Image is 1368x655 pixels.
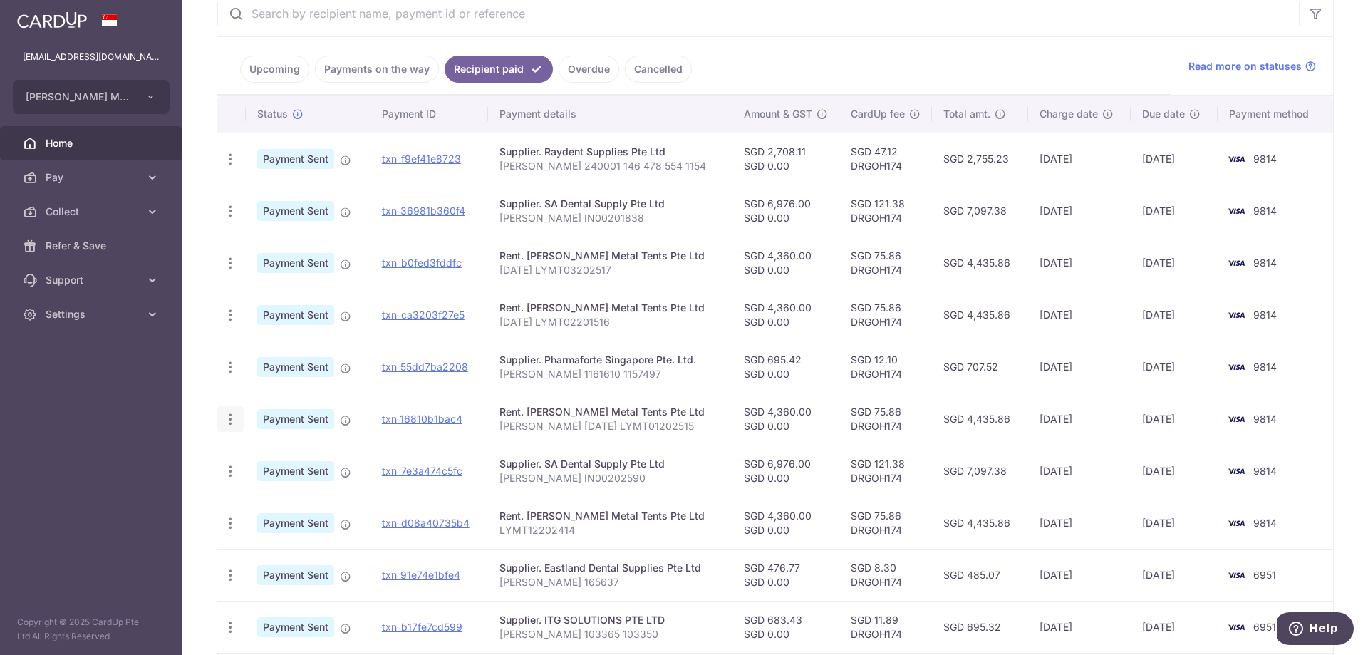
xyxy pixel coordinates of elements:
span: Payment Sent [257,149,334,169]
th: Payment details [488,96,732,133]
span: 9814 [1253,257,1277,269]
a: txn_b0fed3fddfc [382,257,462,269]
span: Total amt. [943,107,990,121]
span: Amount & GST [744,107,812,121]
a: txn_7e3a474c5fc [382,465,462,477]
th: Payment ID [370,96,488,133]
span: CardUp fee [851,107,905,121]
td: SGD 4,435.86 [932,237,1027,289]
p: [PERSON_NAME] IN00201838 [499,211,721,225]
span: Collect [46,205,140,219]
div: Rent. [PERSON_NAME] Metal Tents Pte Ltd [499,509,721,523]
td: [DATE] [1028,497,1131,549]
div: Rent. [PERSON_NAME] Metal Tents Pte Ltd [499,405,721,419]
span: Payment Sent [257,461,334,481]
p: [PERSON_NAME] [DATE] LYMT01202515 [499,419,721,433]
td: [DATE] [1131,237,1218,289]
img: CardUp [17,11,87,29]
p: [DATE] LYMT03202517 [499,263,721,277]
td: [DATE] [1028,601,1131,653]
button: [PERSON_NAME] MANAGEMENT CONSULTANCY (S) PTE. LTD. [13,80,170,114]
img: Bank Card [1222,567,1250,584]
span: Due date [1142,107,1185,121]
a: txn_d08a40735b4 [382,517,470,529]
td: SGD 121.38 DRGOH174 [839,185,932,237]
td: SGD 75.86 DRGOH174 [839,393,932,445]
iframe: Opens a widget where you can find more information [1277,612,1354,648]
span: Payment Sent [257,253,334,273]
p: [EMAIL_ADDRESS][DOMAIN_NAME] [23,50,160,64]
td: [DATE] [1131,497,1218,549]
td: [DATE] [1028,289,1131,341]
td: [DATE] [1028,549,1131,601]
span: Payment Sent [257,565,334,585]
td: [DATE] [1028,133,1131,185]
td: SGD 695.42 SGD 0.00 [732,341,839,393]
a: txn_ca3203f27e5 [382,309,465,321]
img: Bank Card [1222,619,1250,636]
td: SGD 683.43 SGD 0.00 [732,601,839,653]
span: Payment Sent [257,513,334,533]
td: SGD 4,360.00 SGD 0.00 [732,289,839,341]
a: Payments on the way [315,56,439,83]
a: txn_55dd7ba2208 [382,361,468,373]
p: [DATE] LYMT02201516 [499,315,721,329]
div: Rent. [PERSON_NAME] Metal Tents Pte Ltd [499,249,721,263]
p: [PERSON_NAME] IN00202590 [499,471,721,485]
div: Supplier. Pharmaforte Singapore Pte. Ltd. [499,353,721,367]
td: SGD 695.32 [932,601,1027,653]
td: SGD 4,360.00 SGD 0.00 [732,237,839,289]
p: LYMT12202414 [499,523,721,537]
span: 9814 [1253,465,1277,477]
span: Home [46,136,140,150]
span: Payment Sent [257,201,334,221]
span: Read more on statuses [1188,59,1302,73]
img: Bank Card [1222,306,1250,324]
span: Pay [46,170,140,185]
div: Supplier. Raydent Supplies Pte Ltd [499,145,721,159]
img: Bank Card [1222,359,1250,376]
p: [PERSON_NAME] 103365 103350 [499,627,721,641]
td: SGD 75.86 DRGOH174 [839,497,932,549]
td: SGD 75.86 DRGOH174 [839,289,932,341]
a: txn_16810b1bac4 [382,413,462,425]
td: SGD 4,435.86 [932,393,1027,445]
span: 9814 [1253,361,1277,373]
span: Charge date [1040,107,1098,121]
span: Refer & Save [46,239,140,253]
td: SGD 707.52 [932,341,1027,393]
td: [DATE] [1028,341,1131,393]
th: Payment method [1218,96,1333,133]
div: Supplier. ITG SOLUTIONS PTE LTD [499,613,721,627]
span: [PERSON_NAME] MANAGEMENT CONSULTANCY (S) PTE. LTD. [26,90,131,104]
div: Rent. [PERSON_NAME] Metal Tents Pte Ltd [499,301,721,315]
span: Status [257,107,288,121]
p: [PERSON_NAME] 240001 146 478 554 1154 [499,159,721,173]
td: [DATE] [1131,185,1218,237]
td: SGD 485.07 [932,549,1027,601]
td: SGD 7,097.38 [932,445,1027,497]
td: [DATE] [1131,445,1218,497]
a: Recipient paid [445,56,553,83]
img: Bank Card [1222,411,1250,428]
img: Bank Card [1222,254,1250,272]
a: txn_91e74e1bfe4 [382,569,460,581]
td: SGD 12.10 DRGOH174 [839,341,932,393]
p: [PERSON_NAME] 1161610 1157497 [499,367,721,381]
td: SGD 2,755.23 [932,133,1027,185]
td: [DATE] [1131,133,1218,185]
span: Support [46,273,140,287]
span: 9814 [1253,205,1277,217]
td: [DATE] [1131,289,1218,341]
div: Supplier. SA Dental Supply Pte Ltd [499,197,721,211]
span: Payment Sent [257,409,334,429]
span: 9814 [1253,517,1277,529]
span: Payment Sent [257,305,334,325]
a: Upcoming [240,56,309,83]
td: SGD 2,708.11 SGD 0.00 [732,133,839,185]
td: SGD 476.77 SGD 0.00 [732,549,839,601]
span: Settings [46,307,140,321]
span: 6951 [1253,569,1276,581]
a: txn_f9ef41e8723 [382,153,461,165]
